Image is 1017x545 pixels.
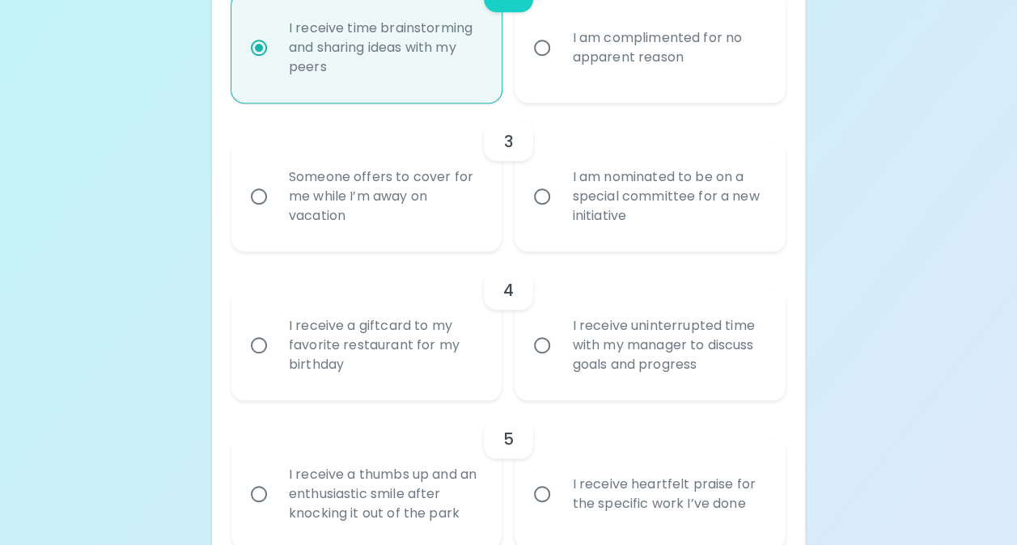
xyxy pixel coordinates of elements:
div: I am complimented for no apparent reason [559,9,777,87]
div: I receive a thumbs up and an enthusiastic smile after knocking it out of the park [276,446,494,543]
div: choice-group-check [231,103,786,251]
h6: 4 [503,277,514,303]
h6: 5 [503,426,514,452]
div: I receive heartfelt praise for the specific work I’ve done [559,455,777,533]
div: I receive a giftcard to my favorite restaurant for my birthday [276,297,494,394]
h6: 3 [503,129,513,154]
div: choice-group-check [231,251,786,400]
div: I am nominated to be on a special committee for a new initiative [559,148,777,245]
div: I receive uninterrupted time with my manager to discuss goals and progress [559,297,777,394]
div: Someone offers to cover for me while I’m away on vacation [276,148,494,245]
